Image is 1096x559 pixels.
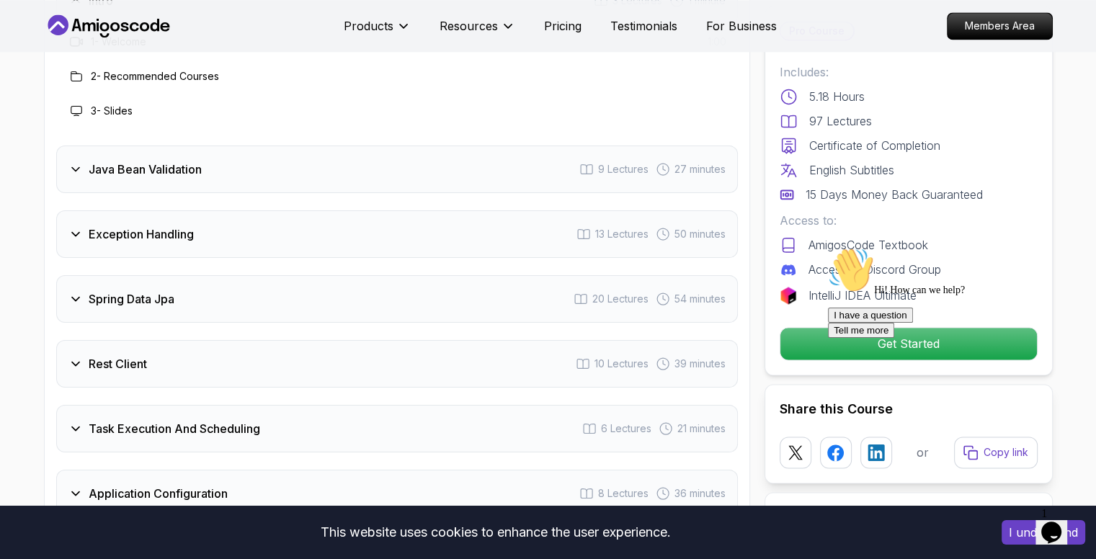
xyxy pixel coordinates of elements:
[808,236,928,254] p: AmigosCode Textbook
[6,6,265,97] div: 👋Hi! How can we help?I have a questionTell me more
[674,486,726,501] span: 36 minutes
[706,17,777,35] a: For Business
[598,486,649,501] span: 8 Lectures
[809,88,865,105] p: 5.18 Hours
[674,162,726,176] span: 27 minutes
[948,13,1052,39] p: Members Area
[6,81,72,97] button: Tell me more
[808,287,917,304] p: IntelliJ IDEA Ultimate
[89,290,174,308] h3: Spring Data Jpa
[91,69,219,84] h3: 2 - Recommended Courses
[89,161,202,178] h3: Java Bean Validation
[677,421,726,436] span: 21 minutes
[344,17,411,46] button: Products
[595,227,649,241] span: 13 Lectures
[89,355,147,372] h3: Rest Client
[6,6,52,52] img: :wave:
[91,104,133,118] h3: 3 - Slides
[674,357,726,371] span: 39 minutes
[344,17,393,35] p: Products
[594,357,649,371] span: 10 Lectures
[780,328,1037,359] p: Get Started
[780,212,1038,229] p: Access to:
[89,225,194,243] h3: Exception Handling
[674,227,726,241] span: 50 minutes
[947,12,1053,40] a: Members Area
[592,292,649,306] span: 20 Lectures
[780,327,1038,360] button: Get Started
[56,470,738,517] button: Application Configuration8 Lectures 36 minutes
[1002,520,1085,545] button: Accept cookies
[440,17,515,46] button: Resources
[822,241,1082,494] iframe: chat widget
[598,162,649,176] span: 9 Lectures
[56,275,738,323] button: Spring Data Jpa20 Lectures 54 minutes
[440,17,498,35] p: Resources
[56,210,738,258] button: Exception Handling13 Lectures 50 minutes
[780,287,797,304] img: jetbrains logo
[610,17,677,35] a: Testimonials
[6,43,143,54] span: Hi! How can we help?
[56,405,738,452] button: Task Execution And Scheduling6 Lectures 21 minutes
[780,63,1038,81] p: Includes:
[89,420,260,437] h3: Task Execution And Scheduling
[809,112,872,130] p: 97 Lectures
[89,485,228,502] h3: Application Configuration
[780,399,1038,419] h2: Share this Course
[6,66,91,81] button: I have a question
[808,261,941,278] p: Access to Discord Group
[601,421,651,436] span: 6 Lectures
[544,17,582,35] a: Pricing
[674,292,726,306] span: 54 minutes
[1035,501,1082,545] iframe: chat widget
[56,340,738,388] button: Rest Client10 Lectures 39 minutes
[806,186,983,203] p: 15 Days Money Back Guaranteed
[809,161,894,179] p: English Subtitles
[56,146,738,193] button: Java Bean Validation9 Lectures 27 minutes
[11,516,980,548] div: This website uses cookies to enhance the user experience.
[809,137,940,154] p: Certificate of Completion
